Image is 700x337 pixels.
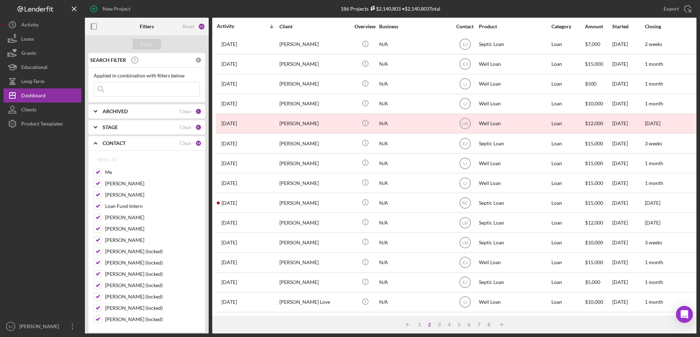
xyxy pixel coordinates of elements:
[612,193,644,212] div: [DATE]
[94,152,121,167] button: Select All
[379,213,450,232] div: N/A
[221,41,237,47] time: 2025-09-04 18:56
[4,88,81,103] button: Dashboard
[279,253,350,272] div: [PERSON_NAME]
[221,61,237,67] time: 2025-09-04 18:15
[551,114,584,133] div: Loan
[479,75,550,93] div: Well Loan
[415,322,425,327] div: 1
[221,161,237,166] time: 2025-09-03 16:55
[180,109,192,114] div: Clear
[462,221,468,226] text: LM
[551,134,584,153] div: Loan
[585,140,603,146] span: $15,000
[105,237,200,244] label: [PERSON_NAME]
[612,154,644,173] div: [DATE]
[279,213,350,232] div: [PERSON_NAME]
[474,322,484,327] div: 7
[21,46,36,62] div: Grants
[462,280,467,285] text: EJ
[551,293,584,312] div: Loan
[551,55,584,74] div: Loan
[551,233,584,252] div: Loan
[612,134,644,153] div: [DATE]
[612,273,644,292] div: [DATE]
[195,108,202,115] div: 1
[8,325,12,329] text: EJ
[645,180,663,186] time: 1 month
[21,18,39,34] div: Activity
[612,55,644,74] div: [DATE]
[479,213,550,232] div: Septic Loan
[464,322,474,327] div: 6
[217,23,248,29] div: Activity
[369,6,401,12] div: $2,140,803
[479,94,550,113] div: Well Loan
[221,299,237,305] time: 2025-09-02 01:30
[551,35,584,54] div: Loan
[645,81,663,87] time: 1 month
[4,32,81,46] button: Loans
[4,18,81,32] button: Activity
[612,233,644,252] div: [DATE]
[645,239,662,245] time: 3 weeks
[462,240,468,245] text: LM
[452,24,478,29] div: Contact
[462,260,467,265] text: EJ
[551,24,584,29] div: Category
[379,24,450,29] div: Business
[551,273,584,292] div: Loan
[645,299,663,305] time: 1 month
[585,24,612,29] div: Amount
[180,140,192,146] div: Clear
[4,60,81,74] button: Educational
[18,319,64,335] div: [PERSON_NAME]
[279,24,350,29] div: Client
[479,193,550,212] div: Septic Loan
[435,322,445,327] div: 3
[85,2,137,16] button: New Project
[195,124,202,130] div: 8
[221,180,237,186] time: 2025-09-03 14:11
[21,88,46,104] div: Dashboard
[195,140,202,146] div: 14
[4,74,81,88] button: Long-Term
[612,75,644,93] div: [DATE]
[279,134,350,153] div: [PERSON_NAME]
[645,61,663,67] time: 1 month
[425,322,435,327] div: 2
[105,293,200,300] label: [PERSON_NAME] (locked)
[379,134,450,153] div: N/A
[105,271,200,278] label: [PERSON_NAME] (locked)
[585,299,603,305] span: $10,000
[379,253,450,272] div: N/A
[221,260,237,265] time: 2025-09-02 20:20
[645,100,663,106] time: 1 month
[479,154,550,173] div: Well Loan
[585,239,603,245] span: $10,000
[379,273,450,292] div: N/A
[479,24,550,29] div: Product
[612,114,644,133] div: [DATE]
[379,233,450,252] div: N/A
[105,191,200,198] label: [PERSON_NAME]
[585,100,603,106] span: $10,000
[462,42,467,47] text: EJ
[455,322,464,327] div: 5
[585,41,600,47] span: $7,000
[585,61,603,67] span: $15,000
[21,74,45,90] div: Long-Term
[612,94,644,113] div: [DATE]
[484,322,494,327] div: 8
[279,273,350,292] div: [PERSON_NAME]
[221,81,237,87] time: 2025-09-04 17:57
[379,55,450,74] div: N/A
[612,293,644,312] div: [DATE]
[279,35,350,54] div: [PERSON_NAME]
[279,193,350,212] div: [PERSON_NAME]
[103,140,126,146] b: CONTACT
[379,293,450,312] div: N/A
[105,304,200,312] label: [PERSON_NAME] (locked)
